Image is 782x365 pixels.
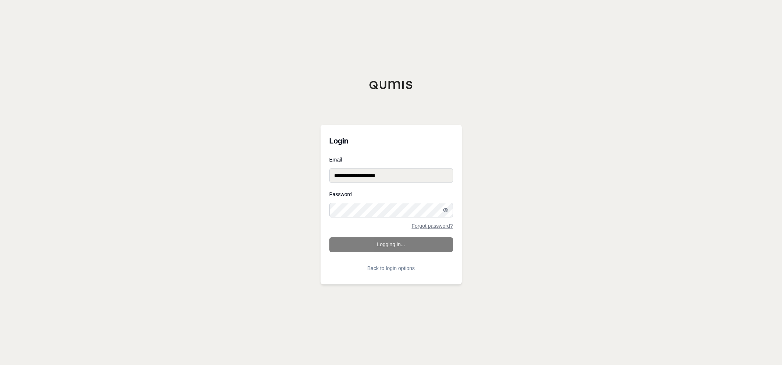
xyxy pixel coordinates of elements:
[329,134,453,148] h3: Login
[411,223,453,228] a: Forgot password?
[329,261,453,276] button: Back to login options
[369,81,413,89] img: Qumis
[329,157,453,162] label: Email
[329,192,453,197] label: Password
